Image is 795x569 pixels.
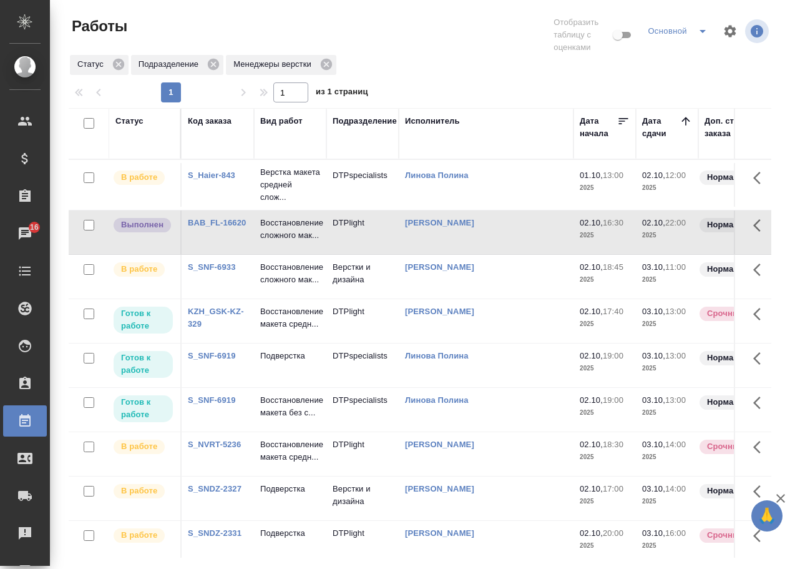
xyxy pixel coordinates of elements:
[260,305,320,330] p: Восстановление макета средн...
[405,115,460,127] div: Исполнитель
[645,21,715,41] div: split button
[642,274,692,286] p: 2025
[603,440,623,449] p: 18:30
[707,352,761,364] p: Нормальный
[121,263,157,275] p: В работе
[260,438,320,463] p: Восстановление макета средн...
[260,527,320,540] p: Подверстка
[707,263,761,275] p: Нормальный
[642,307,665,316] p: 03.10,
[333,115,397,127] div: Подразделение
[603,484,623,493] p: 17:00
[260,483,320,495] p: Подверстка
[746,521,776,551] button: Здесь прячутся важные кнопки
[580,351,603,360] p: 02.10,
[642,318,692,330] p: 2025
[70,55,129,75] div: Статус
[260,166,320,204] p: Верстка макета средней слож...
[121,352,165,377] p: Готов к работе
[580,528,603,538] p: 02.10,
[642,407,692,419] p: 2025
[260,394,320,419] p: Восстановление макета без с...
[226,55,336,75] div: Менеджеры верстки
[405,262,474,272] a: [PERSON_NAME]
[121,171,157,184] p: В работе
[580,495,630,508] p: 2025
[707,529,744,542] p: Срочный
[705,115,770,140] div: Доп. статус заказа
[405,395,469,405] a: Линова Полина
[642,115,680,140] div: Дата сдачи
[707,171,761,184] p: Нормальный
[580,274,630,286] p: 2025
[121,440,157,453] p: В работе
[642,395,665,405] p: 03.10,
[746,432,776,462] button: Здесь прячутся важные кнопки
[405,307,474,316] a: [PERSON_NAME]
[233,58,316,71] p: Менеджеры верстки
[326,521,399,565] td: DTPlight
[642,484,665,493] p: 03.10,
[665,395,686,405] p: 13:00
[580,407,630,419] p: 2025
[580,451,630,463] p: 2025
[580,362,630,375] p: 2025
[642,495,692,508] p: 2025
[188,218,246,227] a: BAB_FL-16620
[326,210,399,254] td: DTPlight
[405,171,469,180] a: Линова Полина
[707,396,761,408] p: Нормальный
[554,16,610,54] span: Отобразить таблицу с оценками
[665,351,686,360] p: 13:00
[707,307,744,320] p: Срочный
[756,503,778,529] span: 🙏
[139,58,203,71] p: Подразделение
[603,262,623,272] p: 18:45
[188,440,241,449] a: S_NVRT-5236
[121,307,165,332] p: Готов к работе
[642,362,692,375] p: 2025
[665,528,686,538] p: 16:00
[405,218,474,227] a: [PERSON_NAME]
[746,255,776,285] button: Здесь прячутся важные кнопки
[326,477,399,520] td: Верстки и дизайна
[580,318,630,330] p: 2025
[642,351,665,360] p: 03.10,
[121,219,163,231] p: Выполнен
[665,262,686,272] p: 11:00
[188,395,236,405] a: S_SNF-6919
[121,396,165,421] p: Готов к работе
[665,440,686,449] p: 14:00
[603,218,623,227] p: 16:30
[642,229,692,242] p: 2025
[746,163,776,193] button: Здесь прячутся важные кнопки
[188,171,235,180] a: S_Haier-843
[745,19,771,43] span: Посмотреть информацию
[746,477,776,507] button: Здесь прячутся важные кнопки
[642,171,665,180] p: 02.10,
[188,262,236,272] a: S_SNF-6933
[746,210,776,240] button: Здесь прячутся важные кнопки
[260,217,320,242] p: Восстановление сложного мак...
[665,218,686,227] p: 22:00
[746,299,776,329] button: Здесь прячутся важные кнопки
[580,182,630,194] p: 2025
[405,528,474,538] a: [PERSON_NAME]
[580,395,603,405] p: 02.10,
[707,219,761,231] p: Нормальный
[642,528,665,538] p: 03.10,
[326,388,399,432] td: DTPspecialists
[580,307,603,316] p: 02.10,
[77,58,108,71] p: Статус
[112,217,174,234] div: Исполнитель завершил работу
[642,182,692,194] p: 2025
[260,115,303,127] div: Вид работ
[642,451,692,463] p: 2025
[707,485,761,497] p: Нормальный
[642,540,692,552] p: 2025
[580,262,603,272] p: 02.10,
[69,16,127,36] span: Работы
[121,529,157,542] p: В работе
[642,262,665,272] p: 03.10,
[603,171,623,180] p: 13:00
